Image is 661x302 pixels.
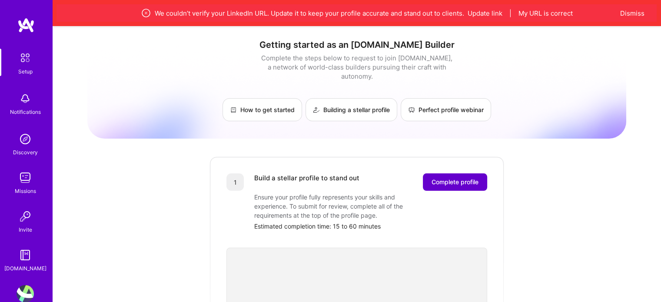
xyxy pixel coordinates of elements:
[306,98,397,121] a: Building a stellar profile
[17,17,35,33] img: logo
[97,8,616,18] div: We couldn’t verify your LinkedIn URL. Update it to keep your profile accurate and stand out to cl...
[19,225,32,234] div: Invite
[468,9,502,18] button: Update link
[17,246,34,264] img: guide book
[259,53,455,81] div: Complete the steps below to request to join [DOMAIN_NAME], a network of world-class builders purs...
[223,98,302,121] a: How to get started
[518,9,573,18] button: My URL is correct
[254,192,428,220] div: Ensure your profile fully represents your skills and experience. To submit for review, complete a...
[226,173,244,191] div: 1
[87,40,626,50] h1: Getting started as an [DOMAIN_NAME] Builder
[15,186,36,196] div: Missions
[254,222,487,231] div: Estimated completion time: 15 to 60 minutes
[230,106,237,113] img: How to get started
[18,67,33,76] div: Setup
[17,90,34,107] img: bell
[4,264,47,273] div: [DOMAIN_NAME]
[10,107,41,116] div: Notifications
[423,173,487,191] button: Complete profile
[620,9,644,18] button: Dismiss
[17,130,34,148] img: discovery
[401,98,491,121] a: Perfect profile webinar
[432,178,478,186] span: Complete profile
[17,169,34,186] img: teamwork
[17,208,34,225] img: Invite
[313,106,320,113] img: Building a stellar profile
[509,9,512,18] span: |
[16,49,34,67] img: setup
[408,106,415,113] img: Perfect profile webinar
[254,173,359,191] div: Build a stellar profile to stand out
[13,148,38,157] div: Discovery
